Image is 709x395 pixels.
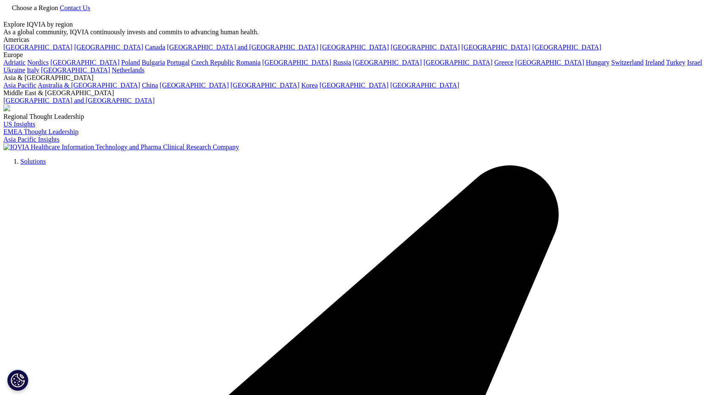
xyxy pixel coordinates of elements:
[687,59,702,66] a: Israel
[231,82,300,89] a: [GEOGRAPHIC_DATA]
[60,4,90,11] a: Contact Us
[50,59,119,66] a: [GEOGRAPHIC_DATA]
[145,44,165,51] a: Canada
[3,143,239,151] img: IQVIA Healthcare Information Technology and Pharma Clinical Research Company
[3,66,25,74] a: Ukraine
[12,4,58,11] span: Choose a Region
[41,66,110,74] a: [GEOGRAPHIC_DATA]
[142,82,158,89] a: China
[666,59,686,66] a: Turkey
[112,66,144,74] a: Netherlands
[27,66,39,74] a: Italy
[461,44,530,51] a: [GEOGRAPHIC_DATA]
[3,97,154,104] a: [GEOGRAPHIC_DATA] and [GEOGRAPHIC_DATA]
[3,121,35,128] a: US Insights
[3,44,72,51] a: [GEOGRAPHIC_DATA]
[320,44,389,51] a: [GEOGRAPHIC_DATA]
[3,89,706,97] div: Middle East & [GEOGRAPHIC_DATA]
[3,82,36,89] a: Asia Pacific
[38,82,140,89] a: Australia & [GEOGRAPHIC_DATA]
[320,82,389,89] a: [GEOGRAPHIC_DATA]
[262,59,331,66] a: [GEOGRAPHIC_DATA]
[611,59,643,66] a: Switzerland
[515,59,584,66] a: [GEOGRAPHIC_DATA]
[3,51,706,59] div: Europe
[3,128,78,135] a: EMEA Thought Leadership
[424,59,493,66] a: [GEOGRAPHIC_DATA]
[586,59,610,66] a: Hungary
[3,28,706,36] div: As a global community, IQVIA continuously invests and commits to advancing human health.
[3,59,25,66] a: Adriatic
[532,44,601,51] a: [GEOGRAPHIC_DATA]
[3,113,706,121] div: Regional Thought Leadership
[142,59,165,66] a: Bulgaria
[236,59,261,66] a: Romania
[494,59,513,66] a: Greece
[3,74,706,82] div: Asia & [GEOGRAPHIC_DATA]
[3,136,59,143] a: Asia Pacific Insights
[353,59,422,66] a: [GEOGRAPHIC_DATA]
[160,82,229,89] a: [GEOGRAPHIC_DATA]
[167,59,190,66] a: Portugal
[3,36,706,44] div: Americas
[74,44,143,51] a: [GEOGRAPHIC_DATA]
[20,158,46,165] a: Solutions
[390,82,459,89] a: [GEOGRAPHIC_DATA]
[646,59,665,66] a: Ireland
[391,44,460,51] a: [GEOGRAPHIC_DATA]
[27,59,49,66] a: Nordics
[121,59,140,66] a: Poland
[333,59,351,66] a: Russia
[301,82,318,89] a: Korea
[7,370,28,391] button: Cookie Settings
[3,104,10,111] img: 2093_analyzing-data-using-big-screen-display-and-laptop.png
[167,44,318,51] a: [GEOGRAPHIC_DATA] and [GEOGRAPHIC_DATA]
[3,21,706,28] div: Explore IQVIA by region
[191,59,234,66] a: Czech Republic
